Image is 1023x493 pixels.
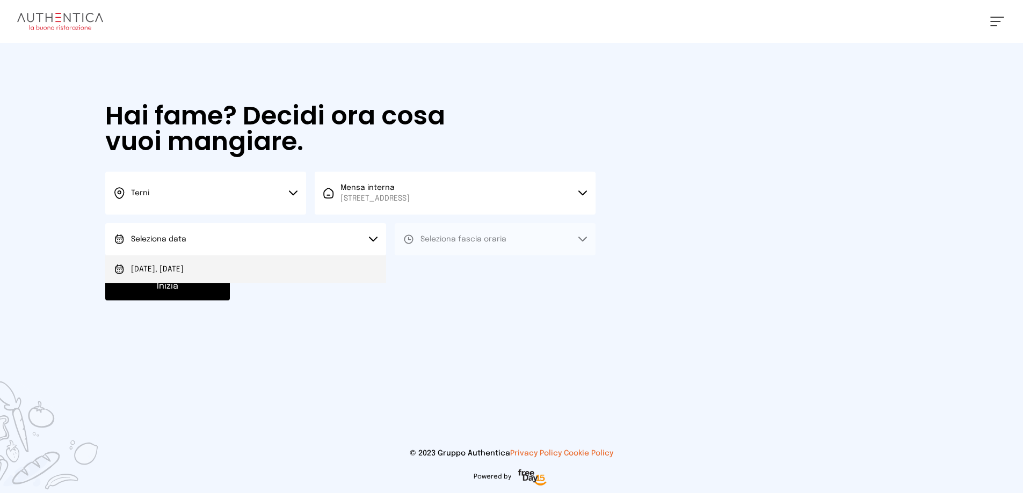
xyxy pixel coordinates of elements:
p: © 2023 Gruppo Authentica [17,448,1006,459]
a: Privacy Policy [510,450,562,457]
button: Inizia [105,273,230,300]
img: logo-freeday.3e08031.png [516,467,549,489]
span: [DATE], [DATE] [131,264,184,275]
button: Seleziona fascia oraria [395,223,596,255]
a: Cookie Policy [564,450,613,457]
span: Seleziona fascia oraria [420,236,506,243]
span: Powered by [474,473,511,481]
span: Seleziona data [131,236,186,243]
button: Seleziona data [105,223,386,255]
